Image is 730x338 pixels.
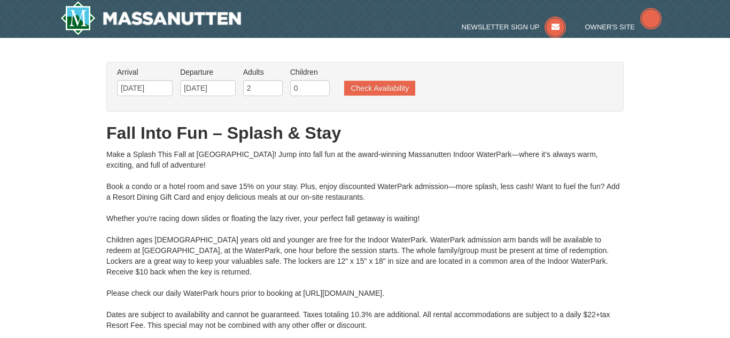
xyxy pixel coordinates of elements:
[290,67,330,77] label: Children
[180,67,236,77] label: Departure
[106,122,624,144] h1: Fall Into Fun – Splash & Stay
[462,23,540,31] span: Newsletter Sign Up
[243,67,283,77] label: Adults
[344,81,415,96] button: Check Availability
[117,67,173,77] label: Arrival
[585,23,635,31] span: Owner's Site
[585,23,662,31] a: Owner's Site
[462,23,566,31] a: Newsletter Sign Up
[60,1,241,35] a: Massanutten Resort
[60,1,241,35] img: Massanutten Resort Logo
